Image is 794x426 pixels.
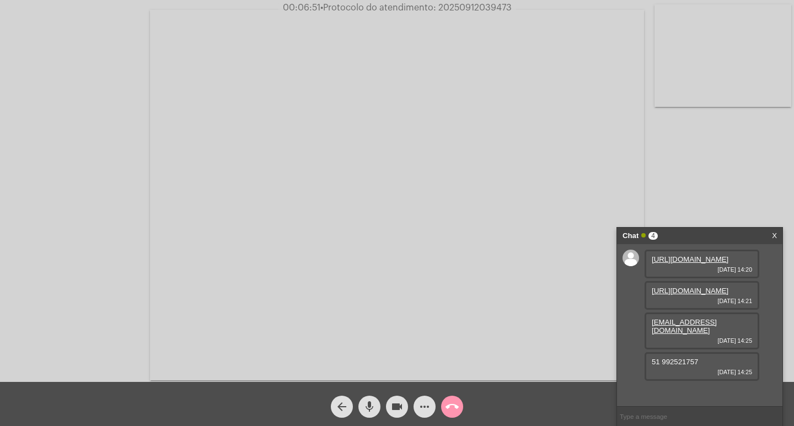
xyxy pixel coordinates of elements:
[652,287,728,295] a: [URL][DOMAIN_NAME]
[335,400,348,413] mat-icon: arrow_back
[623,228,639,244] strong: Chat
[652,318,717,335] a: [EMAIL_ADDRESS][DOMAIN_NAME]
[641,233,646,238] span: Online
[648,232,658,240] span: 4
[652,358,698,366] span: 51 992521757
[652,298,752,304] span: [DATE] 14:21
[652,255,728,263] a: [URL][DOMAIN_NAME]
[652,337,752,344] span: [DATE] 14:25
[617,407,782,426] input: Type a message
[283,3,320,12] span: 00:06:51
[652,369,752,375] span: [DATE] 14:25
[363,400,376,413] mat-icon: mic
[320,3,323,12] span: •
[320,3,512,12] span: Protocolo do atendimento: 20250912039473
[652,266,752,273] span: [DATE] 14:20
[446,400,459,413] mat-icon: call_end
[390,400,404,413] mat-icon: videocam
[772,228,777,244] a: X
[418,400,431,413] mat-icon: more_horiz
